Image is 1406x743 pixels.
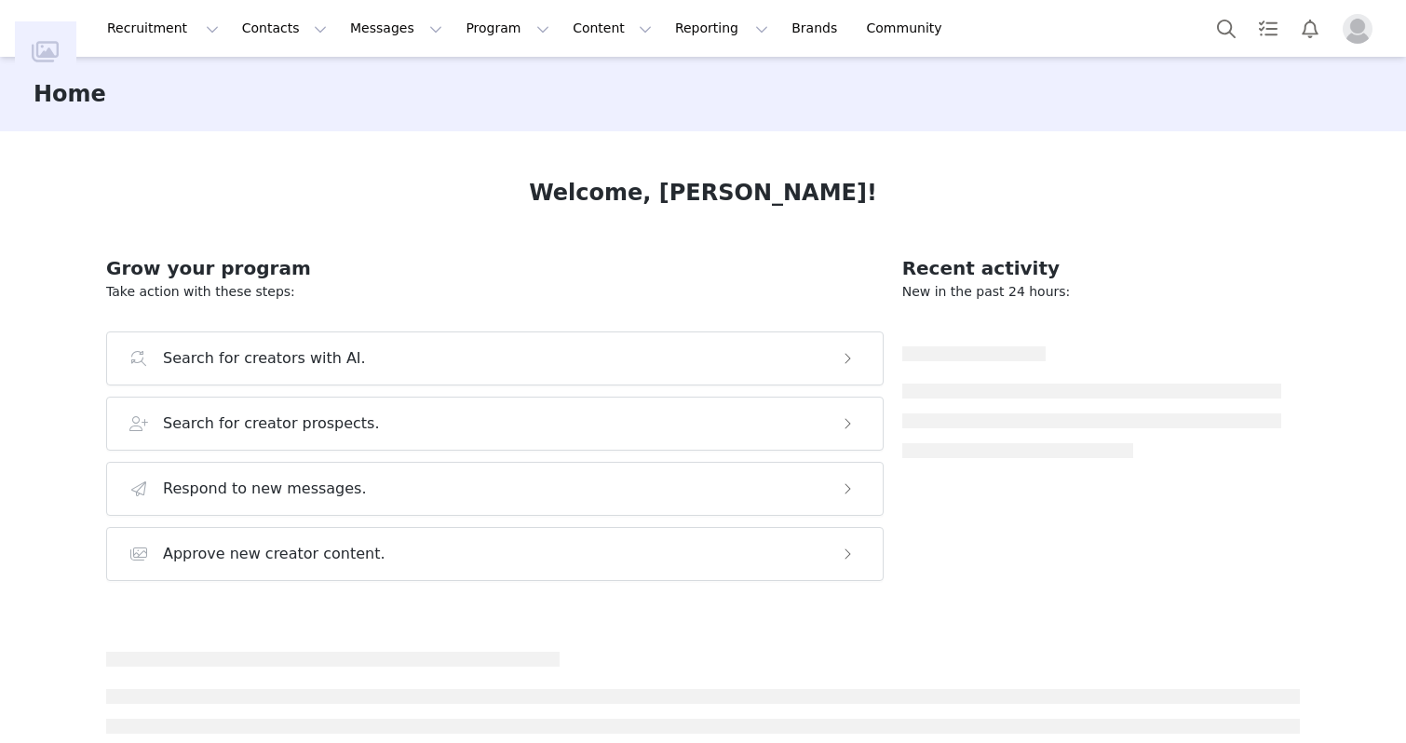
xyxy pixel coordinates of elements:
h3: Search for creators with AI. [163,347,366,370]
button: Search for creators with AI. [106,331,884,385]
button: Search [1206,7,1247,49]
a: Brands [780,7,854,49]
h3: Approve new creator content. [163,543,385,565]
img: placeholder-profile.jpg [1343,14,1372,44]
button: Approve new creator content. [106,527,884,581]
button: Content [561,7,663,49]
button: Respond to new messages. [106,462,884,516]
button: Contacts [231,7,338,49]
p: New in the past 24 hours: [902,282,1281,302]
h2: Grow your program [106,254,884,282]
h1: Welcome, [PERSON_NAME]! [529,176,877,209]
button: Profile [1332,14,1391,44]
h3: Respond to new messages. [163,478,367,500]
h2: Recent activity [902,254,1281,282]
button: Notifications [1290,7,1331,49]
button: Recruitment [96,7,230,49]
button: Reporting [664,7,779,49]
a: Tasks [1248,7,1289,49]
button: Program [454,7,561,49]
p: Take action with these steps: [106,282,884,302]
h3: Home [34,77,106,111]
button: Search for creator prospects. [106,397,884,451]
button: Messages [339,7,453,49]
h3: Search for creator prospects. [163,412,380,435]
a: Community [856,7,962,49]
